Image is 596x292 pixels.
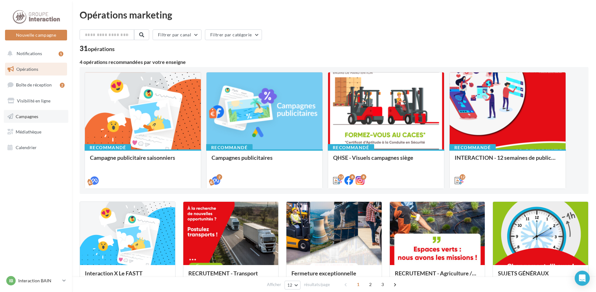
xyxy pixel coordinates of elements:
[4,94,68,107] a: Visibilité en ligne
[4,110,68,123] a: Campagnes
[85,270,170,283] div: Interaction X Le FASTT
[205,29,262,40] button: Filtrer par catégorie
[353,279,363,289] span: 1
[212,154,317,167] div: Campagnes publicitaires
[455,154,561,167] div: INTERACTION - 12 semaines de publication
[4,78,68,91] a: Boîte de réception2
[4,63,68,76] a: Opérations
[365,279,375,289] span: 2
[16,113,38,119] span: Campagnes
[498,270,583,283] div: SUJETS GÉNÉRAUX
[17,98,50,103] span: Visibilité en ligne
[4,125,68,138] a: Médiathèque
[287,283,293,288] span: 12
[338,174,344,180] div: 12
[291,270,377,283] div: Fermeture exceptionnelle
[16,129,41,134] span: Médiathèque
[378,279,388,289] span: 3
[188,270,274,283] div: RECRUTEMENT - Transport
[80,60,588,65] div: 4 opérations recommandées par votre enseigne
[267,282,281,288] span: Afficher
[4,47,66,60] button: Notifications 1
[361,174,366,180] div: 8
[17,51,42,56] span: Notifications
[4,141,68,154] a: Calendrier
[60,83,65,88] div: 2
[575,271,590,286] div: Open Intercom Messenger
[153,29,201,40] button: Filtrer par canal
[80,10,588,19] div: Opérations marketing
[285,281,301,289] button: 12
[449,144,496,151] div: Recommandé
[16,82,52,87] span: Boîte de réception
[88,46,115,52] div: opérations
[16,145,37,150] span: Calendrier
[18,278,60,284] p: Interaction BAIN
[16,66,38,72] span: Opérations
[460,174,465,180] div: 12
[5,30,67,40] button: Nouvelle campagne
[85,144,131,151] div: Recommandé
[59,51,63,56] div: 1
[206,144,253,151] div: Recommandé
[395,270,480,283] div: RECRUTEMENT - Agriculture / Espaces verts
[5,275,67,287] a: IB Interaction BAIN
[217,174,222,180] div: 2
[333,154,439,167] div: QHSE - Visuels campagnes siège
[349,174,355,180] div: 8
[9,278,13,284] span: IB
[304,282,330,288] span: résultats/page
[328,144,374,151] div: Recommandé
[80,45,115,52] div: 31
[90,154,196,167] div: Campagne publicitaire saisonniers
